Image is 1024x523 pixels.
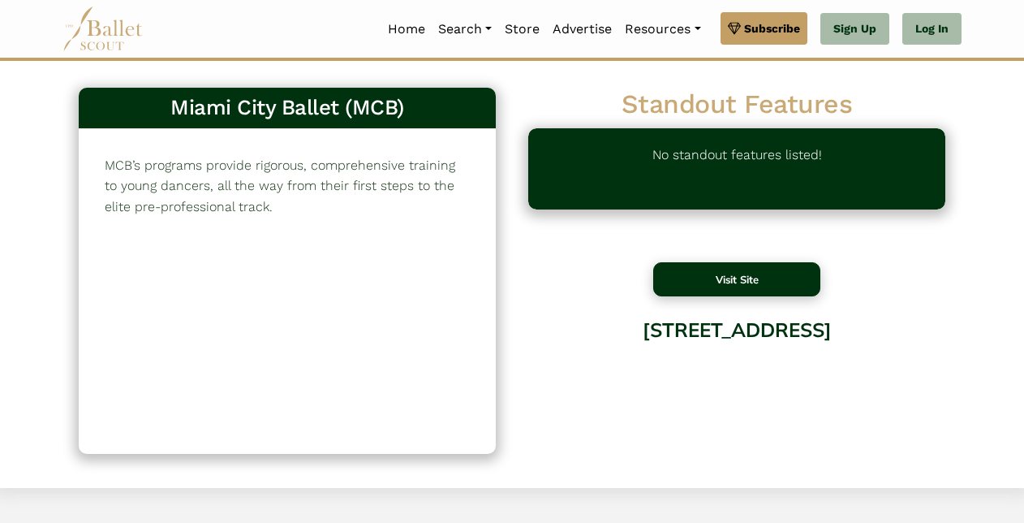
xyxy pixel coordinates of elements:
a: Store [498,12,546,46]
a: Subscribe [721,12,807,45]
a: Search [432,12,498,46]
p: No standout features listed! [652,145,822,193]
span: Subscribe [744,19,800,37]
div: [STREET_ADDRESS] [528,306,945,437]
h3: Miami City Ballet (MCB) [92,94,483,122]
button: Visit Site [653,262,820,296]
img: gem.svg [728,19,741,37]
p: MCB’s programs provide rigorous, comprehensive training to young dancers, all the way from their ... [105,155,470,218]
a: Resources [618,12,707,46]
a: Advertise [546,12,618,46]
h2: Standout Features [528,88,945,122]
a: Sign Up [820,13,889,45]
a: Log In [902,13,962,45]
a: Home [381,12,432,46]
